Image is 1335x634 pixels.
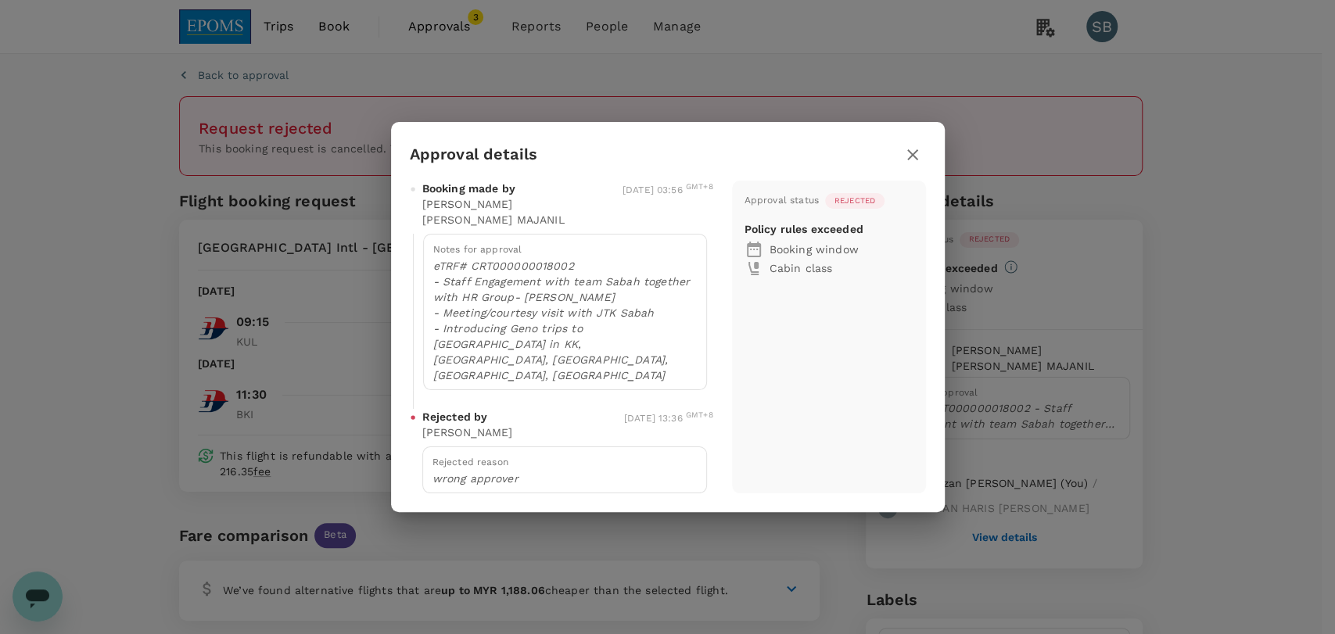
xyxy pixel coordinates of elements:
div: Approval status [745,193,819,209]
span: [DATE] 03:56 [623,184,713,195]
p: [PERSON_NAME] [422,424,513,440]
sup: GMT+8 [686,182,713,191]
span: Notes for approval [433,244,522,255]
span: Booking made by [422,181,515,196]
span: Rejected [825,195,885,206]
p: Policy rules exceeded [745,221,863,237]
p: wrong approver [432,471,697,486]
p: eTRF# CRT000000018002 - Staff Engagement with team Sabah together with HR Group- [PERSON_NAME] - ... [433,258,697,383]
p: Booking window [770,242,913,257]
span: [DATE] 13:36 [624,413,713,424]
span: Rejected by [422,409,488,424]
h3: Approval details [410,145,537,163]
p: [PERSON_NAME] [PERSON_NAME] MAJANIL [422,196,568,227]
sup: GMT+8 [686,410,713,419]
p: Cabin class [770,260,913,276]
span: Rejected reason [432,457,508,467]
